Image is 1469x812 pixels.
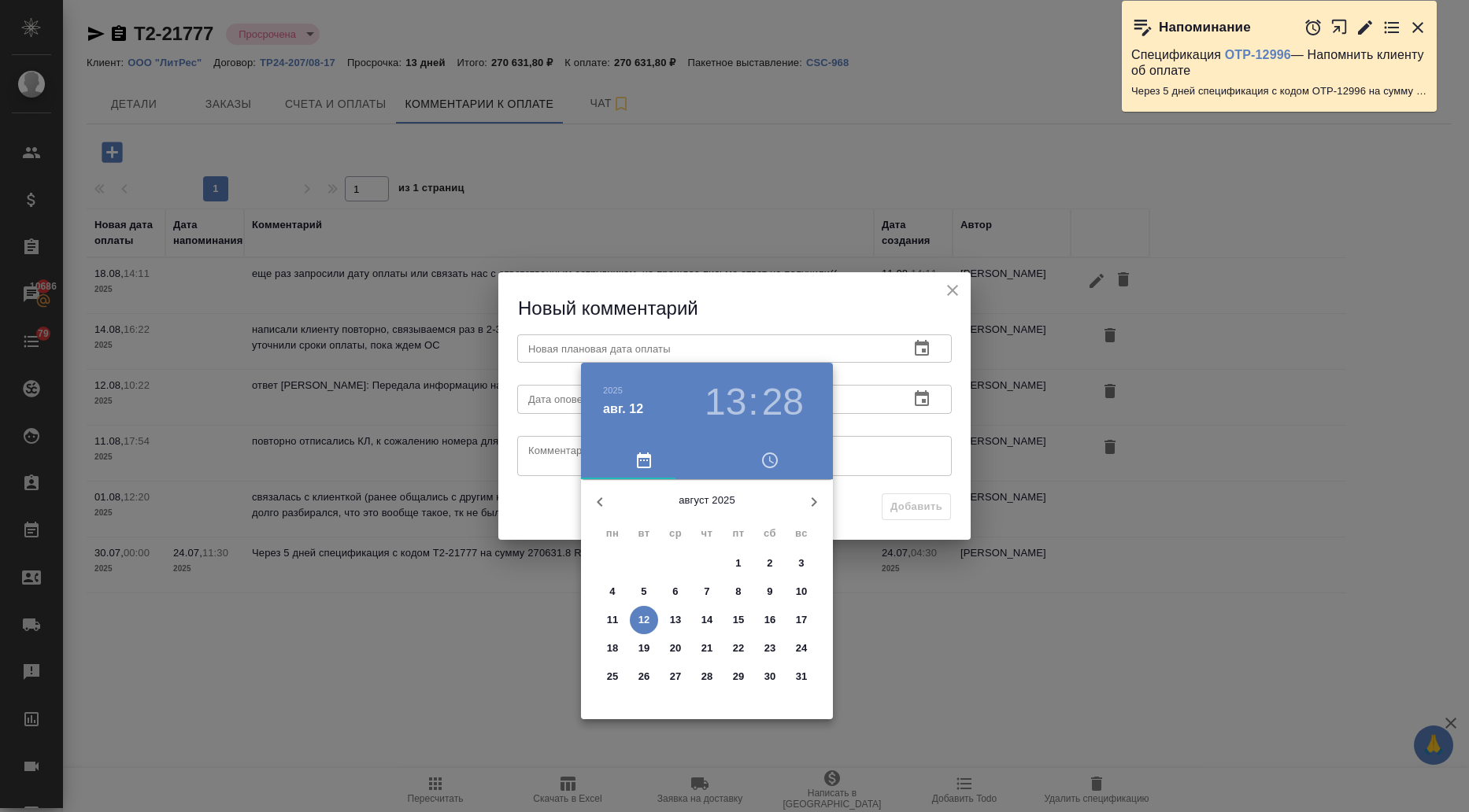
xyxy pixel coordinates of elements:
p: 5 [641,584,646,600]
p: август 2025 [619,493,795,508]
p: 21 [701,640,713,656]
button: 31 [787,663,816,691]
p: 15 [733,612,745,628]
p: 1 [735,555,741,571]
p: 31 [796,669,808,685]
p: 9 [767,584,772,600]
button: 15 [724,606,753,634]
button: 24 [787,634,816,663]
span: вс [787,526,816,541]
p: 23 [764,640,776,656]
p: 26 [638,669,650,685]
p: 22 [733,640,745,656]
button: 28 [762,380,804,424]
button: Редактировать [1356,18,1375,37]
button: 5 [630,578,658,606]
button: 25 [598,663,627,691]
button: 22 [724,634,753,663]
p: 10 [796,584,808,600]
button: 13 [661,606,690,634]
p: 11 [607,612,619,628]
button: 26 [630,663,658,691]
button: 8 [724,578,753,606]
p: 8 [735,584,741,600]
button: 18 [598,634,627,663]
a: OTP-12996 [1225,48,1291,61]
span: ср [661,526,690,541]
button: 6 [661,578,690,606]
button: 2 [756,549,784,578]
button: 2025 [603,386,623,395]
span: вт [630,526,658,541]
button: 23 [756,634,784,663]
button: 17 [787,606,816,634]
p: 3 [798,555,804,571]
h3: : [748,380,758,424]
span: пн [598,526,627,541]
button: 20 [661,634,690,663]
button: 16 [756,606,784,634]
p: 27 [670,669,682,685]
p: 6 [672,584,678,600]
p: 12 [638,612,650,628]
p: 16 [764,612,776,628]
button: 9 [756,578,784,606]
p: 18 [607,640,619,656]
button: 14 [693,606,721,634]
p: 4 [609,584,615,600]
button: 1 [724,549,753,578]
button: 27 [661,663,690,691]
p: 2 [767,555,772,571]
button: авг. 12 [603,400,643,419]
span: чт [693,526,721,541]
button: Закрыть [1408,18,1427,37]
p: 14 [701,612,713,628]
button: Перейти в todo [1382,18,1401,37]
button: 21 [693,634,721,663]
p: Напоминание [1159,20,1251,35]
p: 17 [796,612,808,628]
p: 13 [670,612,682,628]
span: сб [756,526,784,541]
button: Отложить [1304,18,1323,37]
p: 7 [704,584,709,600]
button: Открыть в новой вкладке [1330,10,1349,44]
button: 19 [630,634,658,663]
button: 12 [630,606,658,634]
button: 3 [787,549,816,578]
p: Через 5 дней спецификация с кодом OTP-12996 на сумму 7940.98 RUB будет просрочена [1131,83,1427,99]
p: 30 [764,669,776,685]
button: 29 [724,663,753,691]
span: пт [724,526,753,541]
p: Спецификация — Напомнить клиенту об оплате [1131,47,1427,79]
p: 24 [796,640,808,656]
button: 30 [756,663,784,691]
button: 4 [598,578,627,606]
p: 29 [733,669,745,685]
button: 13 [705,380,746,424]
p: 28 [701,669,713,685]
button: 7 [693,578,721,606]
button: 28 [693,663,721,691]
p: 19 [638,640,650,656]
button: 11 [598,606,627,634]
button: 10 [787,578,816,606]
p: 25 [607,669,619,685]
p: 20 [670,640,682,656]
